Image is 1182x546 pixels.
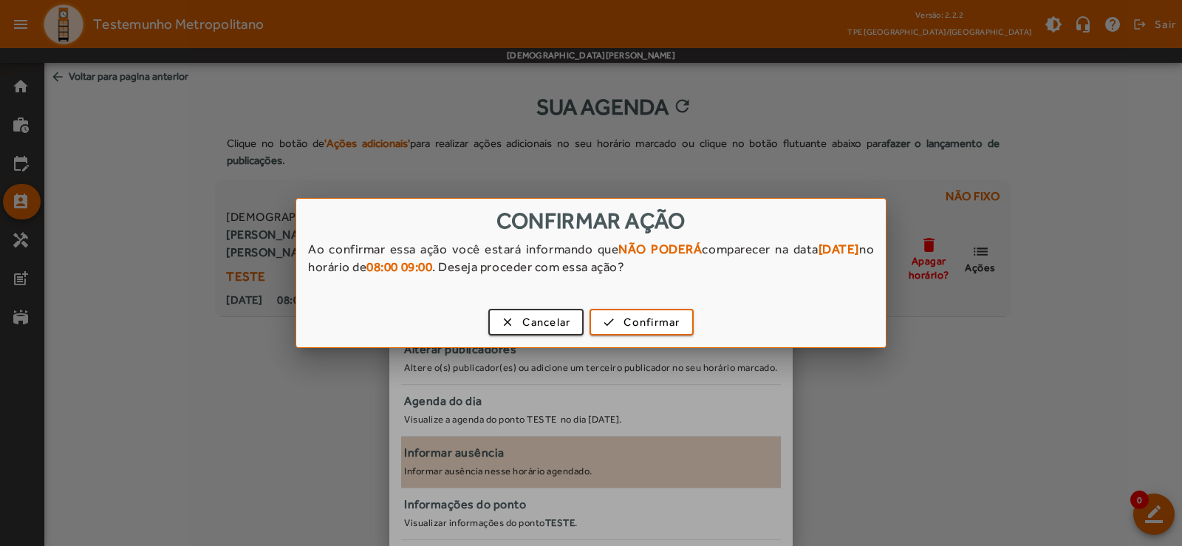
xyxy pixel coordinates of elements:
span: Cancelar [522,314,570,331]
div: Ao confirmar essa ação você estará informando que comparecer na data no horário de . Deseja proce... [296,240,886,290]
strong: NÃO PODERÁ [618,242,702,256]
strong: 08:00 09:00 [366,259,432,274]
button: Confirmar [590,309,693,335]
span: Confirmar ação [496,208,685,233]
span: Confirmar [624,314,680,331]
strong: [DATE] [819,242,859,256]
button: Cancelar [488,309,584,335]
